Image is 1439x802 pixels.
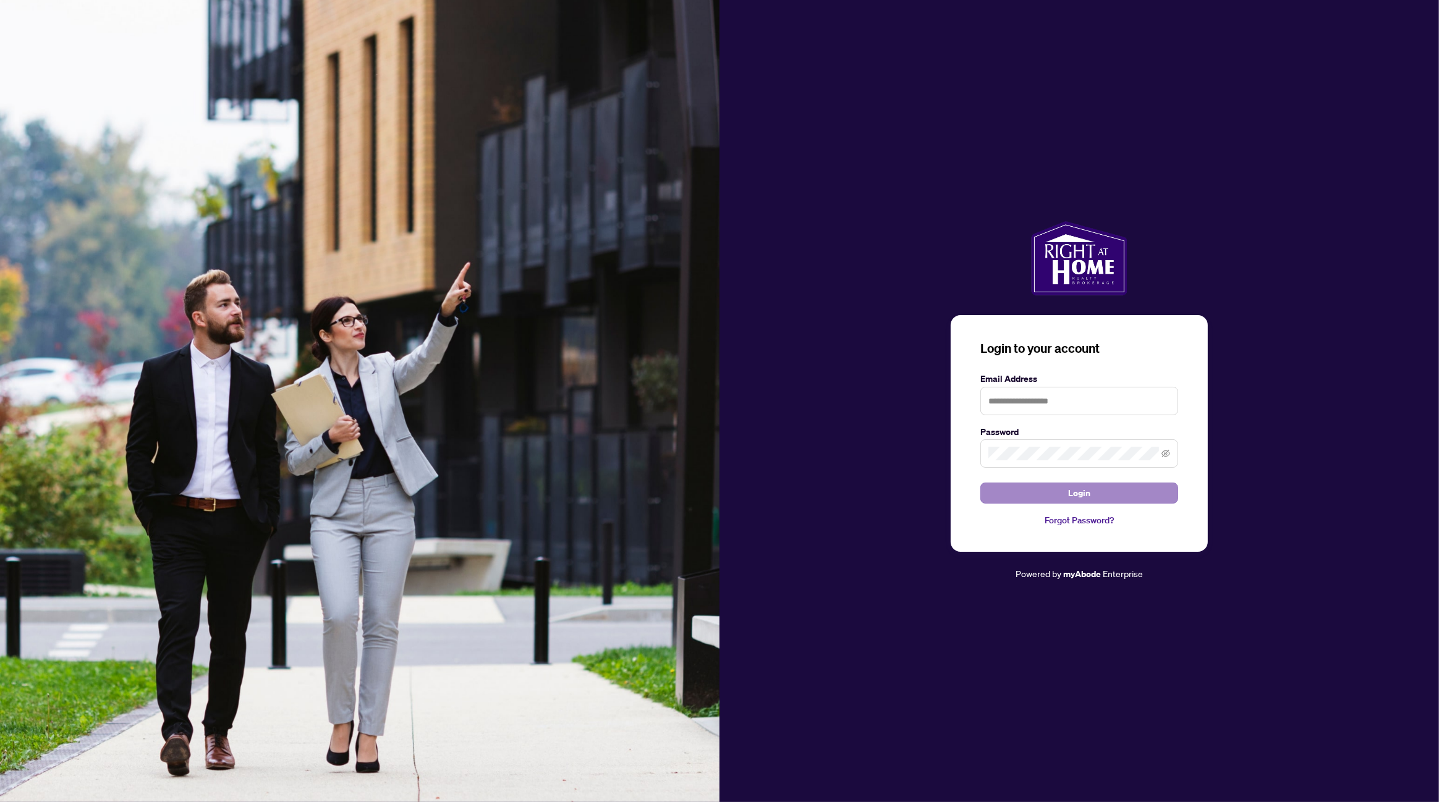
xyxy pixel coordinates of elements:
[1063,567,1101,581] a: myAbode
[980,340,1178,357] h3: Login to your account
[1103,568,1143,579] span: Enterprise
[1031,221,1127,295] img: ma-logo
[1161,449,1170,458] span: eye-invisible
[980,513,1178,527] a: Forgot Password?
[980,425,1178,439] label: Password
[1016,568,1061,579] span: Powered by
[980,483,1178,504] button: Login
[980,372,1178,386] label: Email Address
[1068,483,1090,503] span: Login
